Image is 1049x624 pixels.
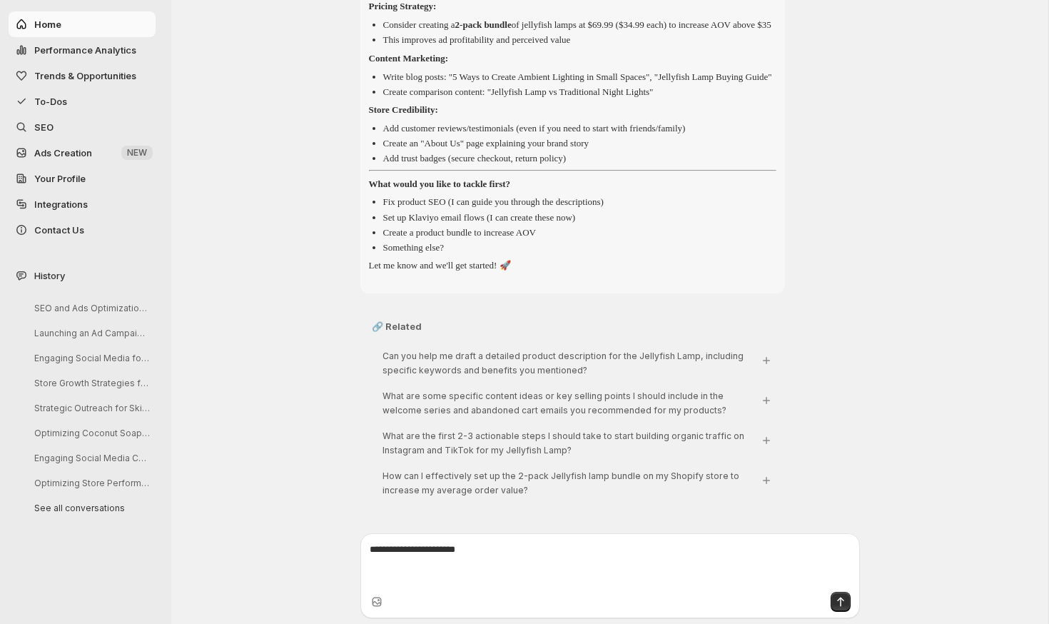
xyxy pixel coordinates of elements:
[372,319,774,333] p: 🔗 Related
[34,198,88,210] span: Integrations
[9,11,156,37] button: Home
[9,217,156,243] button: Contact Us
[9,114,156,140] a: SEO
[9,37,156,63] button: Performance Analytics
[23,447,158,469] button: Engaging Social Media Content Ideas
[34,96,67,107] span: To-Dos
[9,166,156,191] a: Your Profile
[369,258,776,273] p: Let me know and we'll get started! 🚀
[23,372,158,394] button: Store Growth Strategies for This Month
[758,352,775,369] button: Ask: [object Object]
[9,63,156,89] button: Trends & Opportunities
[383,34,571,45] p: This improves ad profitability and perceived value
[382,351,744,376] span: Can you help me draft a detailed product description for the Jellyfish Lamp, including specific k...
[23,322,158,344] button: Launching an Ad Campaign for Products
[383,212,576,223] p: Set up Klaviyo email flows (I can create these now)
[9,191,156,217] a: Integrations
[382,391,726,416] span: What are some specific content ideas or key selling points I should include in the welcome series...
[34,268,65,283] span: History
[383,123,686,134] p: Add customer reviews/testimonials (even if you need to start with friends/family)
[9,89,156,114] button: To-Dos
[34,121,54,133] span: SEO
[23,472,158,494] button: Optimizing Store Performance Analysis Steps
[369,1,437,11] strong: Pricing Strategy:
[383,19,771,30] p: Consider creating a of jellyfish lamps at $69.99 ($34.99 each) to increase AOV above $35
[382,431,744,456] span: What are the first 2-3 actionable steps I should take to start building organic traffic on Instag...
[23,347,158,369] button: Engaging Social Media for Coconut Soap
[369,104,438,115] strong: Store Credibility:
[127,147,147,158] span: NEW
[383,153,567,163] p: Add trust badges (secure checkout, return policy)
[369,178,511,189] strong: What would you like to tackle first?
[383,196,604,207] p: Fix product SEO (I can guide you through the descriptions)
[34,224,84,236] span: Contact Us
[34,147,92,158] span: Ads Creation
[34,44,136,56] span: Performance Analytics
[758,392,775,409] button: Ask: [object Object]
[383,227,536,238] p: Create a product bundle to increase AOV
[455,19,512,30] strong: 2-pack bundle
[383,138,589,149] p: Create an "About Us" page explaining your brand story
[9,140,156,166] button: Ads Creation
[34,70,136,81] span: Trends & Opportunities
[34,173,86,184] span: Your Profile
[23,297,158,319] button: SEO and Ads Optimization Strategies
[23,422,158,444] button: Optimizing Coconut Soap Product Pages for SEO
[758,432,775,449] button: Ask: [object Object]
[370,595,384,609] button: Upload image
[758,472,775,489] button: Ask: [object Object]
[369,53,449,64] strong: Content Marketing:
[34,19,61,30] span: Home
[383,71,772,82] p: Write blog posts: "5 Ways to Create Ambient Lighting in Small Spaces", "Jellyfish Lamp Buying Guide"
[23,397,158,419] button: Strategic Outreach for Skincare Launch
[383,242,445,253] p: Something else?
[382,470,739,495] span: How can I effectively set up the 2-pack Jellyfish lamp bundle on my Shopify store to increase my ...
[831,592,851,612] button: Send message
[383,86,654,97] p: Create comparison content: "Jellyfish Lamp vs Traditional Night Lights"
[23,497,158,519] button: See all conversations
